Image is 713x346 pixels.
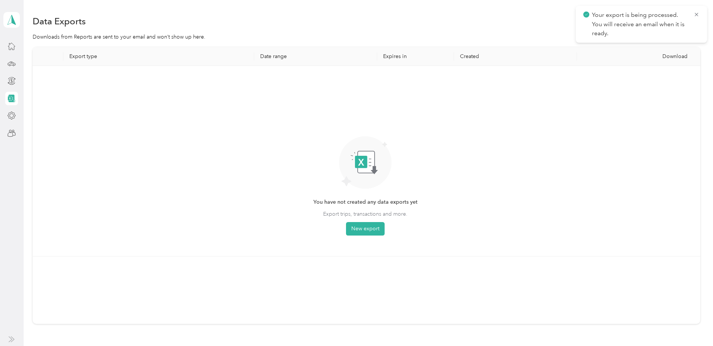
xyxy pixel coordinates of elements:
[254,47,377,66] th: Date range
[323,210,407,218] span: Export trips, transactions and more.
[313,198,418,206] span: You have not created any data exports yet
[592,10,688,38] p: Your export is being processed. You will receive an email when it is ready.
[33,17,86,25] h1: Data Exports
[346,222,385,236] button: New export
[454,47,577,66] th: Created
[583,53,694,60] div: Download
[33,33,700,41] div: Downloads from Reports are sent to your email and won’t show up here.
[671,304,713,346] iframe: Everlance-gr Chat Button Frame
[377,47,454,66] th: Expires in
[63,47,254,66] th: Export type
